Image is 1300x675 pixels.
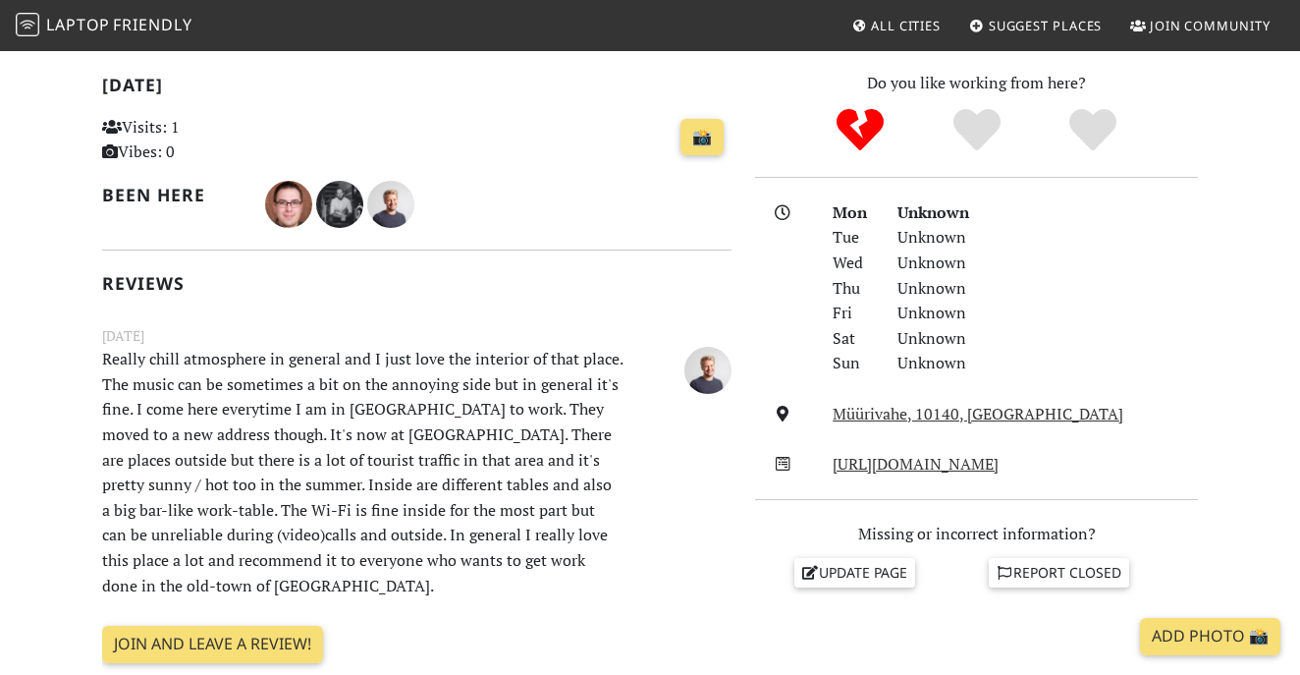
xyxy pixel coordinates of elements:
span: Benjamin Pazdernik [684,358,731,379]
img: 2228-benjamin.jpg [684,347,731,394]
div: Unknown [886,301,1210,326]
span: Laptop [46,14,110,35]
a: 📸 [680,119,724,156]
h2: Reviews [102,273,731,294]
img: 2734-alan.jpg [316,181,363,228]
span: Join Community [1150,17,1271,34]
div: Sat [821,326,886,352]
p: Do you like working from here? [755,71,1198,96]
a: Suggest Places [961,8,1110,43]
span: Suggest Places [989,17,1103,34]
a: Join and leave a review! [102,626,323,663]
span: Stefán Guðmundsson [265,192,316,213]
a: Müürivahe, 10140, [GEOGRAPHIC_DATA] [833,403,1123,424]
div: Unknown [886,326,1210,352]
small: [DATE] [90,325,743,347]
div: Unknown [886,200,1210,226]
div: Fri [821,301,886,326]
div: Thu [821,276,886,302]
div: Wed [821,251,886,276]
img: 2228-benjamin.jpg [367,181,414,228]
span: All Cities [871,17,941,34]
a: All Cities [843,8,948,43]
span: Alan Leviton [316,192,367,213]
div: Sun [821,351,886,376]
p: Missing or incorrect information? [755,522,1198,547]
p: Really chill atmosphere in general and I just love the interior of that place. The music can be s... [90,347,634,598]
a: Report closed [989,558,1130,588]
img: 4463-stefan.jpg [265,181,312,228]
p: Visits: 1 Vibes: 0 [102,115,297,165]
div: Unknown [886,276,1210,302]
div: Unknown [886,351,1210,376]
h2: [DATE] [102,75,731,103]
span: Friendly [113,14,191,35]
img: LaptopFriendly [16,13,39,36]
div: No [801,106,918,155]
a: Update page [794,558,916,588]
h2: Been here [102,185,242,205]
div: Unknown [886,225,1210,251]
a: [URL][DOMAIN_NAME] [833,453,999,475]
div: Unknown [886,251,1210,276]
div: Definitely! [1035,106,1152,155]
a: Join Community [1122,8,1278,43]
span: Benjamin Pazdernik [367,192,414,213]
div: Tue [821,225,886,251]
a: LaptopFriendly LaptopFriendly [16,9,192,43]
div: Mon [821,200,886,226]
div: Yes [918,106,1035,155]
